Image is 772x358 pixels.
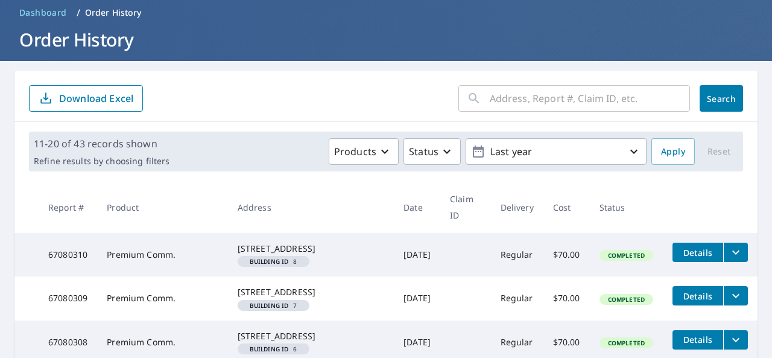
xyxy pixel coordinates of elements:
[680,290,716,302] span: Details
[403,138,461,165] button: Status
[543,233,590,276] td: $70.00
[491,276,543,320] td: Regular
[723,286,748,305] button: filesDropdownBtn-67080309
[672,286,723,305] button: detailsBtn-67080309
[29,85,143,112] button: Download Excel
[250,258,289,264] em: Building ID
[97,276,228,320] td: Premium Comm.
[491,233,543,276] td: Regular
[77,5,80,20] li: /
[394,276,440,320] td: [DATE]
[709,93,733,104] span: Search
[651,138,695,165] button: Apply
[486,141,627,162] p: Last year
[700,85,743,112] button: Search
[491,181,543,233] th: Delivery
[242,258,305,264] span: 8
[680,334,716,345] span: Details
[394,181,440,233] th: Date
[601,251,652,260] span: Completed
[250,302,289,308] em: Building ID
[490,82,690,115] input: Address, Report #, Claim ID, etc.
[590,181,663,233] th: Status
[228,181,394,233] th: Address
[97,233,228,276] td: Premium Comm.
[14,27,758,52] h1: Order History
[39,181,97,233] th: Report #
[242,302,305,308] span: 7
[59,92,133,105] p: Download Excel
[409,144,438,159] p: Status
[672,243,723,262] button: detailsBtn-67080310
[14,3,758,22] nav: breadcrumb
[242,346,305,352] span: 6
[238,330,384,342] div: [STREET_ADDRESS]
[723,330,748,350] button: filesDropdownBtn-67080308
[680,247,716,258] span: Details
[34,156,169,167] p: Refine results by choosing filters
[97,181,228,233] th: Product
[723,243,748,262] button: filesDropdownBtn-67080310
[250,346,289,352] em: Building ID
[394,233,440,276] td: [DATE]
[661,144,685,159] span: Apply
[14,3,72,22] a: Dashboard
[39,276,97,320] td: 67080309
[238,243,384,255] div: [STREET_ADDRESS]
[34,136,169,151] p: 11-20 of 43 records shown
[672,330,723,350] button: detailsBtn-67080308
[238,286,384,298] div: [STREET_ADDRESS]
[601,295,652,304] span: Completed
[543,276,590,320] td: $70.00
[334,144,376,159] p: Products
[39,233,97,276] td: 67080310
[19,7,67,19] span: Dashboard
[601,339,652,347] span: Completed
[329,138,399,165] button: Products
[466,138,647,165] button: Last year
[85,7,142,19] p: Order History
[543,181,590,233] th: Cost
[440,181,491,233] th: Claim ID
